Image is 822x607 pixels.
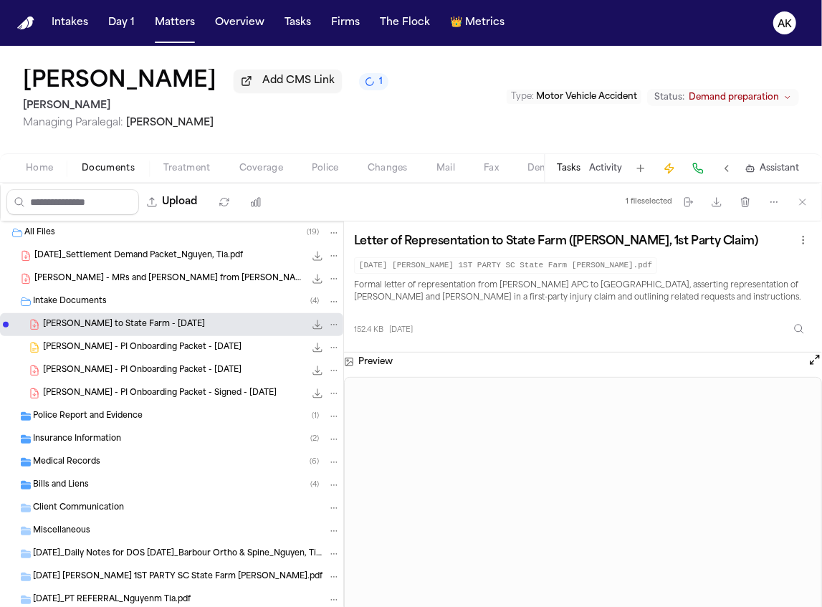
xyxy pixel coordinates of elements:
span: ( 1 ) [312,412,319,420]
button: Overview [209,10,270,36]
button: Tasks [557,163,580,174]
button: Intakes [46,10,94,36]
button: Edit matter name [23,69,216,95]
h3: Letter of Representation to State Farm ([PERSON_NAME], 1st Party Claim) [354,234,758,249]
button: Open preview [808,353,822,371]
span: 152.4 KB [354,325,383,335]
span: ( 6 ) [310,458,319,466]
span: Mail [436,163,455,174]
span: Demand preparation [689,92,779,103]
span: Treatment [163,163,211,174]
span: Miscellaneous [33,525,90,537]
span: Client Communication [33,502,124,515]
button: Download T. Nguyen - PI Onboarding Packet - 8.19.24 [310,363,325,378]
span: [PERSON_NAME] to State Farm - [DATE] [43,319,205,331]
button: Activity [589,163,622,174]
span: [DATE]_PT REFERRAL_Nguyenm Tia.pdf [33,594,191,606]
span: [PERSON_NAME] - MRs and [PERSON_NAME] from [PERSON_NAME] Physical Therapy - [DATE] to [DATE] [34,273,305,285]
button: Make a Call [688,158,708,178]
span: [DATE] [PERSON_NAME] 1ST PARTY SC State Farm [PERSON_NAME].pdf [33,571,322,583]
button: Download T. Nguyen - LOR to State Farm - 6.30.25 [310,317,325,332]
span: Medical Records [33,457,100,469]
span: Intake Documents [33,296,107,308]
button: Add Task [631,158,651,178]
span: [DATE]_Daily Notes for DOS [DATE]_Barbour Ortho & Spine_Nguyen, Tia.pdf [33,548,325,560]
button: Edit Type: Motor Vehicle Accident [507,90,641,104]
span: Motor Vehicle Accident [536,92,637,101]
span: Coverage [239,163,283,174]
button: Tasks [279,10,317,36]
span: Add CMS Link [262,74,335,88]
button: Day 1 [102,10,140,36]
a: Home [17,16,34,30]
h3: Preview [358,356,393,368]
button: 1 active task [359,73,388,90]
span: Status: [654,92,684,103]
button: The Flock [374,10,436,36]
span: ( 4 ) [310,481,319,489]
img: Finch Logo [17,16,34,30]
button: Open preview [808,353,822,367]
span: [PERSON_NAME] - PI Onboarding Packet - [DATE] [43,365,242,377]
span: Home [26,163,53,174]
button: Download T. Nguyen - MRs and Bills from CORA Physical Therapy - 7.1.25 to 8.31.25 [310,272,325,286]
button: Upload [139,189,206,215]
button: Matters [149,10,201,36]
button: Firms [325,10,365,36]
button: Download T. Nguyen - PI Onboarding Packet - Signed - 7.1.25 [310,386,325,401]
span: [PERSON_NAME] [126,118,214,128]
span: Assistant [760,163,799,174]
span: ( 19 ) [307,229,319,236]
span: Police Report and Evidence [33,411,143,423]
input: Search files [6,189,139,215]
span: All Files [24,227,55,239]
span: Bills and Liens [33,479,89,492]
span: Changes [368,163,408,174]
span: ( 2 ) [310,435,319,443]
button: Add CMS Link [234,70,342,92]
span: [DATE] [389,325,413,335]
button: crownMetrics [444,10,510,36]
button: Change status from Demand preparation [647,89,799,106]
button: Assistant [745,163,799,174]
span: ( 4 ) [310,297,319,305]
span: Documents [82,163,135,174]
button: Inspect [786,316,812,342]
span: [PERSON_NAME] - PI Onboarding Packet - Signed - [DATE] [43,388,277,400]
p: Formal letter of representation from [PERSON_NAME] APC to [GEOGRAPHIC_DATA], asserting representa... [354,279,812,305]
div: 1 file selected [626,197,672,206]
h1: [PERSON_NAME] [23,69,216,95]
span: 1 [379,76,383,87]
span: Type : [511,92,534,101]
span: [PERSON_NAME] - PI Onboarding Packet - [DATE] [43,342,242,354]
code: [DATE] [PERSON_NAME] 1ST PARTY SC State Farm [PERSON_NAME].pdf [354,257,657,274]
button: Create Immediate Task [659,158,679,178]
button: Download 2025.06.27_Settlement Demand Packet_Nguyen, Tia.pdf [310,249,325,263]
span: Insurance Information [33,434,121,446]
button: Download T. Nguyen - PI Onboarding Packet - 8.19.24 [310,340,325,355]
span: Fax [484,163,499,174]
span: Managing Paralegal: [23,118,123,128]
span: [DATE]_Settlement Demand Packet_Nguyen, Tia.pdf [34,250,243,262]
h2: [PERSON_NAME] [23,97,388,115]
span: Demand [527,163,566,174]
span: Police [312,163,339,174]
